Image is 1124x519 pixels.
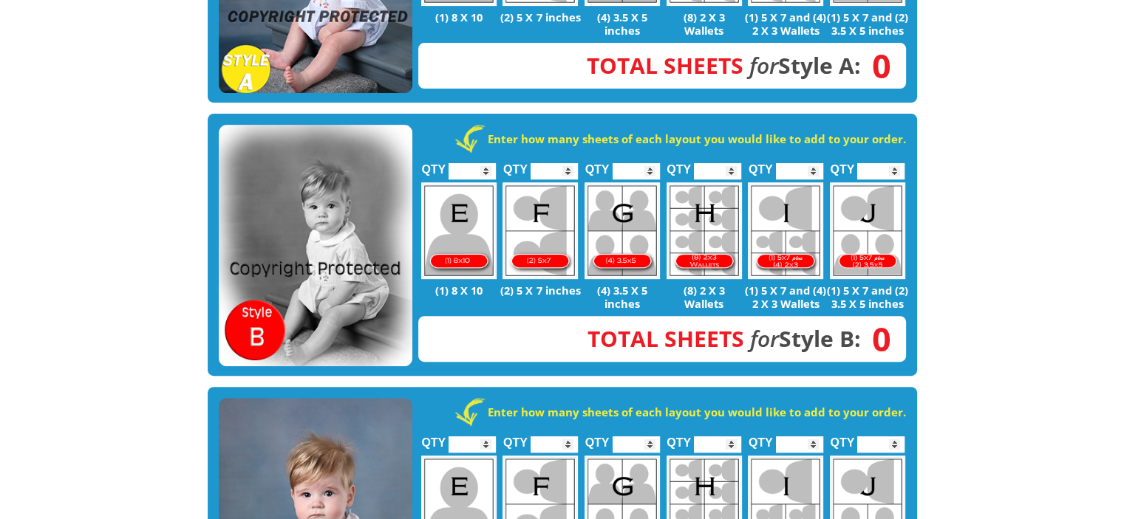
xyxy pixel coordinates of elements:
em: for [750,323,779,354]
p: (1) 8 X 10 [418,10,500,24]
label: QTY [667,147,691,183]
p: (1) 5 X 7 and (4) 2 X 3 Wallets [745,10,827,37]
label: QTY [503,147,528,183]
label: QTY [585,420,610,456]
strong: Style A: [587,50,861,80]
img: I [748,182,823,279]
p: (8) 2 X 3 Wallets [663,283,745,310]
label: QTY [830,147,854,183]
p: (1) 5 X 7 and (2) 3.5 X 5 inches [827,10,909,37]
span: Total Sheets [587,50,743,80]
label: QTY [667,420,691,456]
label: QTY [830,420,854,456]
span: Total Sheets [587,323,744,354]
label: QTY [421,420,446,456]
p: (4) 3.5 X 5 inches [582,283,664,310]
label: QTY [585,147,610,183]
span: 0 [861,58,891,74]
img: E [421,182,497,279]
strong: Enter how many sheets of each layout you would like to add to your order. [488,131,906,146]
img: H [667,182,742,279]
strong: Enter how many sheets of each layout you would like to add to your order. [488,405,906,419]
label: QTY [421,147,446,183]
img: J [830,182,905,279]
p: (1) 8 X 10 [418,283,500,297]
label: QTY [749,147,773,183]
strong: Style B: [587,323,861,354]
p: (2) 5 X 7 inches [500,283,582,297]
label: QTY [503,420,528,456]
p: (4) 3.5 X 5 inches [582,10,664,37]
p: (2) 5 X 7 inches [500,10,582,24]
img: F [503,182,578,279]
em: for [749,50,778,80]
span: 0 [861,331,891,347]
p: (1) 5 X 7 and (4) 2 X 3 Wallets [745,283,827,310]
p: (1) 5 X 7 and (2) 3.5 X 5 inches [827,283,909,310]
img: STYLE B [219,125,412,367]
p: (8) 2 X 3 Wallets [663,10,745,37]
label: QTY [749,420,773,456]
img: G [585,182,660,279]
